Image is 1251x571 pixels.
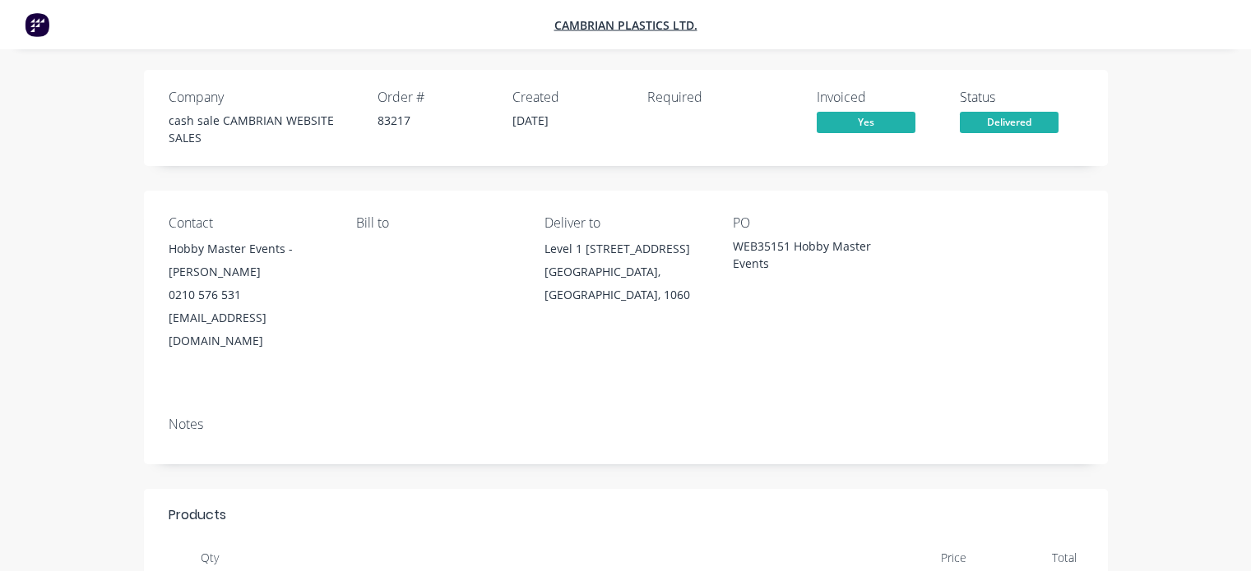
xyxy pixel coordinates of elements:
div: cash sale CAMBRIAN WEBSITE SALES [169,112,358,146]
div: Hobby Master Events - [PERSON_NAME]0210 576 531[EMAIL_ADDRESS][DOMAIN_NAME] [169,237,331,352]
img: Factory [25,12,49,37]
div: PO [733,215,895,231]
div: Products [169,505,226,525]
div: WEB35151 Hobby Master Events [733,237,895,272]
div: Bill to [356,215,518,231]
div: Required [647,90,762,105]
div: Level 1 [STREET_ADDRESS] [544,237,707,260]
div: 0210 576 531 [169,283,331,306]
div: Deliver to [544,215,707,231]
span: Delivered [960,112,1059,132]
div: [GEOGRAPHIC_DATA], [GEOGRAPHIC_DATA], 1060 [544,260,707,306]
div: Company [169,90,358,105]
div: Status [960,90,1083,105]
span: [DATE] [512,113,549,128]
div: Contact [169,215,331,231]
div: Notes [169,417,1083,432]
div: 83217 [378,112,493,129]
div: [EMAIL_ADDRESS][DOMAIN_NAME] [169,306,331,352]
a: Cambrian Plastics Ltd. [554,17,697,33]
div: Hobby Master Events - [PERSON_NAME] [169,237,331,283]
div: Created [512,90,628,105]
div: Invoiced [817,90,940,105]
span: Yes [817,112,915,132]
div: Order # [378,90,493,105]
div: Level 1 [STREET_ADDRESS][GEOGRAPHIC_DATA], [GEOGRAPHIC_DATA], 1060 [544,237,707,306]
